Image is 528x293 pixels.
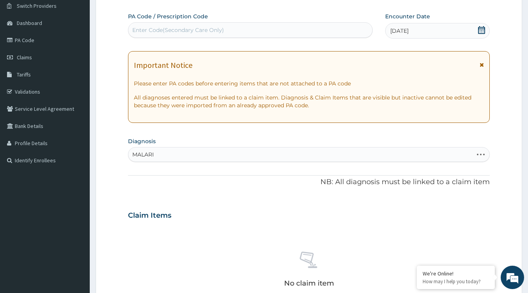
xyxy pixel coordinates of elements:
[128,211,171,220] h3: Claim Items
[284,279,334,287] p: No claim item
[17,71,31,78] span: Tariffs
[423,270,489,277] div: We're Online!
[390,27,409,35] span: [DATE]
[134,61,192,69] h1: Important Notice
[132,26,224,34] div: Enter Code(Secondary Care Only)
[17,2,57,9] span: Switch Providers
[134,80,484,87] p: Please enter PA codes before entering items that are not attached to a PA code
[128,177,490,187] p: NB: All diagnosis must be linked to a claim item
[128,12,208,20] label: PA Code / Prescription Code
[128,137,156,145] label: Diagnosis
[134,94,484,109] p: All diagnoses entered must be linked to a claim item. Diagnosis & Claim Items that are visible bu...
[423,278,489,285] p: How may I help you today?
[385,12,430,20] label: Encounter Date
[17,20,42,27] span: Dashboard
[17,54,32,61] span: Claims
